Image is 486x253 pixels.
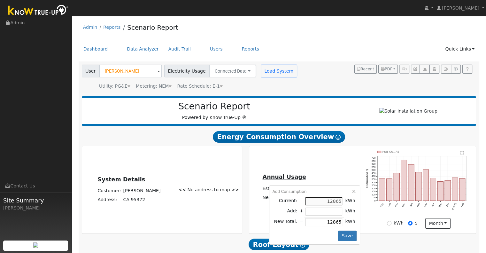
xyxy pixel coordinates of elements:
input: Select a User [99,65,162,77]
text: 100 [372,193,375,196]
a: Dashboard [79,43,113,55]
button: Multi-Series Graph [420,65,429,74]
input: kWh [387,221,391,225]
span: PDF [381,67,392,71]
a: Reports [103,25,120,30]
button: Settings [451,65,461,74]
text: 50 [373,196,375,199]
rect: onclick="" [416,172,421,201]
label: kWh [394,220,404,226]
input: $ [408,221,413,225]
button: Load System [261,65,297,77]
span: Site Summary [3,196,68,205]
text: 400 [372,175,375,178]
rect: onclick="" [430,178,436,201]
td: Address: [96,195,122,204]
button: PDF [378,65,398,74]
text: Jun [445,202,450,207]
text: Sep [380,202,384,208]
text: Mar [424,202,428,208]
rect: onclick="" [379,178,385,201]
a: Reports [237,43,264,55]
span: Alias: E1 [177,83,223,89]
text: Estimated $ [366,169,369,188]
td: [PERSON_NAME] [122,186,162,195]
div: << No address to map >> [175,151,241,229]
button: Connected Data [209,65,256,77]
a: Audit Trail [164,43,196,55]
text: Nov [394,202,399,208]
text: 200 [372,187,375,190]
td: kWh [344,196,357,206]
div: Add Consumption [273,189,357,194]
text: 700 [372,156,375,159]
td: kWh [344,206,357,217]
h2: Scenario Report [88,101,340,112]
rect: onclick="" [401,160,407,201]
text: Feb [416,202,420,207]
span: Roof Layout [249,239,310,250]
button: Login As [429,65,439,74]
a: Scenario Report [127,24,178,31]
rect: onclick="" [437,181,443,201]
a: Users [205,43,228,55]
text: 150 [372,190,375,193]
td: $5,173 [304,184,322,193]
img: retrieve [33,242,38,248]
a: Data Analyzer [122,43,164,55]
text: 300 [372,181,375,184]
rect: onclick="" [445,180,451,201]
text: Pull $5173 [382,150,399,154]
td: Customer: [96,186,122,195]
text: Jan [409,202,413,207]
text: Oct [387,202,391,207]
img: Know True-Up [5,4,72,18]
rect: onclick="" [394,173,399,201]
text: 550 [372,166,375,169]
a: Help Link [462,65,472,74]
i: Show Help [336,135,341,140]
td: = [298,217,305,227]
div: Metering: NEM [136,83,172,90]
div: [PERSON_NAME] [3,205,68,211]
div: Powered by Know True-Up ® [85,101,344,121]
text: [DATE] [451,202,457,210]
button: month [425,218,451,229]
rect: onclick="" [423,170,429,201]
i: Show Help [300,242,305,248]
td: kWh [344,217,357,227]
td: Add: [273,206,298,217]
span: Electricity Usage [164,65,209,77]
label: $ [415,220,418,226]
text: Dec [402,202,406,208]
td: Estimated Bill: [261,184,304,193]
td: Net Consumption: [261,193,304,202]
text: 250 [372,184,375,187]
a: Quick Links [440,43,479,55]
text: May [438,202,443,208]
span: Energy Consumption Overview [213,131,345,143]
span: [PERSON_NAME] [442,5,479,11]
td: Current: [273,196,298,206]
td: CA 95372 [122,195,162,204]
u: System Details [97,176,145,183]
text:  [460,151,464,155]
text: Aug [460,202,465,208]
text: 0 [374,199,375,202]
rect: onclick="" [386,179,392,201]
rect: onclick="" [459,178,465,201]
rect: onclick="" [452,178,458,201]
span: User [82,65,99,77]
img: Solar Installation Group [379,108,437,115]
rect: onclick="" [408,164,414,201]
button: Edit User [411,65,420,74]
text: 600 [372,162,375,165]
button: Save [338,231,357,241]
text: 500 [372,169,375,171]
text: 350 [372,178,375,181]
a: Admin [83,25,97,30]
u: Annual Usage [262,174,306,180]
text: 450 [372,172,375,175]
text: 650 [372,160,375,162]
div: Utility: PG&E [99,83,130,90]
